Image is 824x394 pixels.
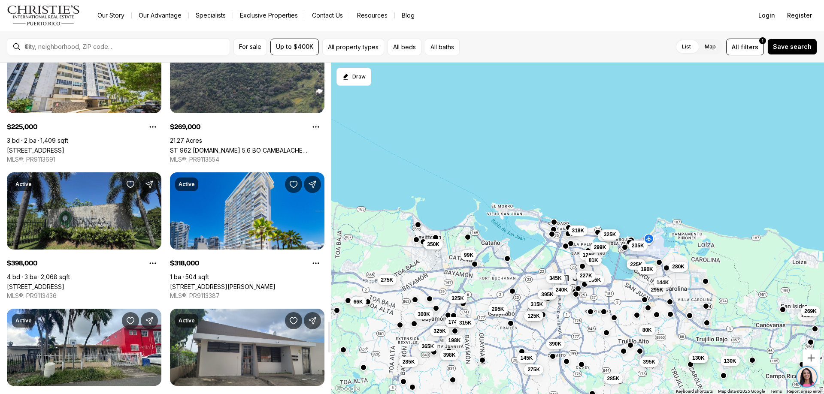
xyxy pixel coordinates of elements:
span: 295K [651,286,663,293]
p: Active [179,317,195,324]
span: 395K [643,358,655,365]
span: 130K [724,358,736,364]
span: 365K [421,343,434,350]
a: Our Advantage [132,9,188,21]
span: Up to $400K [276,43,313,50]
button: 325K [600,229,620,240]
span: Save search [773,43,812,50]
button: 275K [378,275,397,285]
button: Register [782,7,817,24]
button: 145K [517,353,536,363]
button: 395K [639,357,659,367]
span: 269K [804,308,817,315]
button: 66K [350,297,367,307]
button: 318K [568,226,588,236]
a: 1477 ASHFORD AVE, COND TORRE DEL MAR #2107, SAN JUAN PR, 00907 [170,283,276,290]
img: be3d4b55-7850-4bcb-9297-a2f9cd376e78.png [5,5,25,25]
button: 345K [546,273,565,283]
span: 398K [443,352,456,358]
button: 198K [445,335,464,346]
label: List [675,39,698,54]
button: Property options [144,255,161,272]
button: 315K [527,299,547,310]
button: Zoom in [803,349,820,367]
span: 198K [448,337,461,344]
a: Resources [350,9,394,21]
button: 269K [801,306,820,316]
button: 390K [546,339,565,349]
button: Save Property: 1477 ASHFORD AVE, COND TORRE DEL MAR #2107 [285,176,302,193]
button: All beds [388,39,421,55]
p: Active [15,317,32,324]
span: 66K [354,298,363,305]
span: 130K [692,355,705,361]
span: 280K [672,263,685,270]
span: 325K [451,295,464,302]
span: 315K [531,301,543,308]
a: ST 962 KM.HM 5.6 BO CAMBALACHE #4,6,7,8, CANOVANAS PR, 00729 [170,147,324,154]
span: 325K [604,231,616,238]
span: 1 [762,37,763,44]
span: 390K [549,340,562,347]
button: 144K [653,277,673,288]
button: 125K [524,311,543,321]
button: 99K [460,250,477,260]
span: 345K [549,275,562,282]
button: 398K [440,350,459,360]
a: Exclusive Properties [233,9,305,21]
button: 227K [576,271,596,281]
button: Save Property: 64 SIERRA BAYAMON [122,312,139,329]
button: 395K [538,289,557,300]
p: Active [179,181,195,188]
button: 125K [579,250,599,260]
button: 295K [488,304,508,314]
button: Save Property: 6A REXVILLE [285,312,302,329]
span: 80K [642,327,652,334]
button: 325K [448,293,467,304]
button: Property options [307,255,324,272]
button: All property types [322,39,384,55]
span: 285K [607,375,620,382]
span: All [732,42,739,51]
button: 240K [552,285,572,295]
button: 299K [591,242,610,253]
span: 145K [521,355,533,361]
span: 235K [632,242,644,249]
button: 190K [637,264,657,274]
span: 190K [641,266,653,273]
span: 174K [448,319,461,325]
span: 99K [464,252,473,259]
button: Share Property [141,312,158,329]
button: 280K [669,262,688,272]
button: Save search [767,39,817,55]
button: 174K [445,317,464,327]
span: 285K [403,358,415,365]
span: 325K [433,328,446,334]
a: Specialists [189,9,233,21]
button: Start drawing [336,68,371,86]
span: Login [758,12,775,19]
button: 350K [424,239,443,250]
a: Our Story [91,9,131,21]
a: Terms [770,389,782,394]
button: 285K [604,373,623,384]
span: 125K [527,313,540,319]
button: Property options [144,118,161,135]
button: 300K [414,309,433,319]
button: 295K [648,285,667,295]
span: filters [741,42,758,51]
span: 225K [630,261,642,268]
label: Map [698,39,723,54]
span: Register [787,12,812,19]
button: Up to $400K [270,39,319,55]
img: logo [7,5,80,26]
a: 51 SUSUA, BAYAMON PR, 00956 [7,283,64,290]
span: 144K [657,279,669,286]
span: 155K [801,312,813,319]
button: 315K [456,318,475,328]
span: 318K [572,227,584,234]
span: 350K [427,241,439,248]
span: 299K [594,244,606,251]
span: For sale [239,43,261,50]
button: Share Property [141,176,158,193]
